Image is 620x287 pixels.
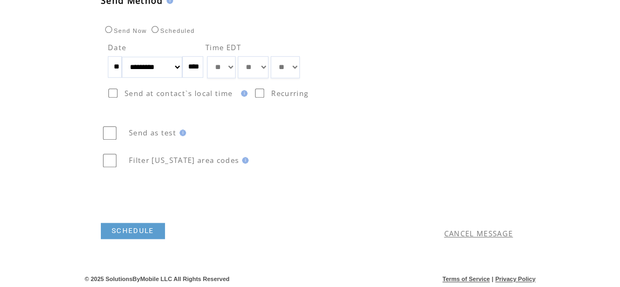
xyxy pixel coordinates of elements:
[108,43,126,52] span: Date
[495,276,535,282] a: Privacy Policy
[176,129,186,136] img: help.gif
[151,26,159,33] input: Scheduled
[239,157,249,163] img: help.gif
[105,26,112,33] input: Send Now
[443,276,490,282] a: Terms of Service
[205,43,242,52] span: Time EDT
[125,88,232,98] span: Send at contact`s local time
[129,155,239,165] span: Filter [US_STATE] area codes
[102,28,147,34] label: Send Now
[85,276,230,282] span: © 2025 SolutionsByMobile LLC All Rights Reserved
[129,128,176,138] span: Send as test
[101,223,165,239] a: SCHEDULE
[238,90,247,97] img: help.gif
[271,88,308,98] span: Recurring
[492,276,493,282] span: |
[444,229,513,238] a: CANCEL MESSAGE
[149,28,195,34] label: Scheduled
